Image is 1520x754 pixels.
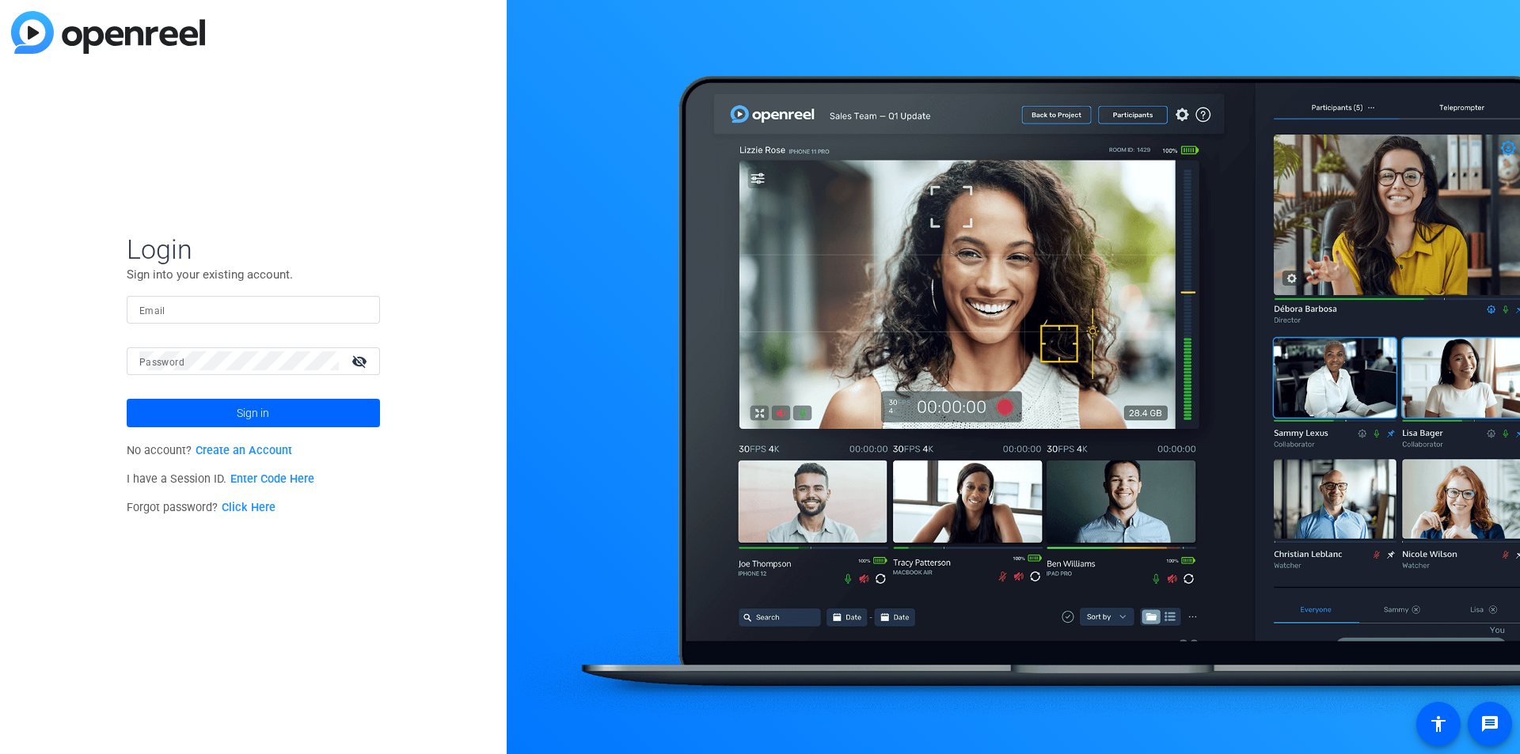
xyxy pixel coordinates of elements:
[127,501,275,514] span: Forgot password?
[196,444,292,457] a: Create an Account
[127,233,380,266] span: Login
[1480,714,1499,733] mat-icon: message
[139,305,165,316] mat-label: Email
[342,350,380,373] mat-icon: visibility_off
[127,472,314,486] span: I have a Session ID.
[139,300,367,319] input: Enter Email Address
[127,266,380,283] p: Sign into your existing account.
[127,399,380,427] button: Sign in
[230,472,314,486] a: Enter Code Here
[127,444,292,457] span: No account?
[1429,714,1448,733] mat-icon: accessibility
[237,393,269,433] span: Sign in
[222,501,275,514] a: Click Here
[139,357,184,368] mat-label: Password
[11,11,205,54] img: blue-gradient.svg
